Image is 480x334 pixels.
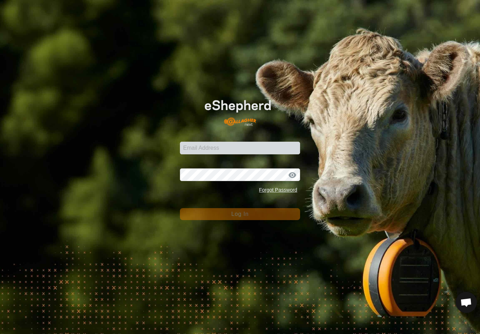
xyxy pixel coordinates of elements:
[180,142,300,154] input: Email Address
[259,187,297,193] a: Forgot Password
[180,208,300,220] button: Log In
[231,211,248,217] span: Log In
[192,90,288,131] img: E-shepherd Logo
[456,292,477,313] div: Open chat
